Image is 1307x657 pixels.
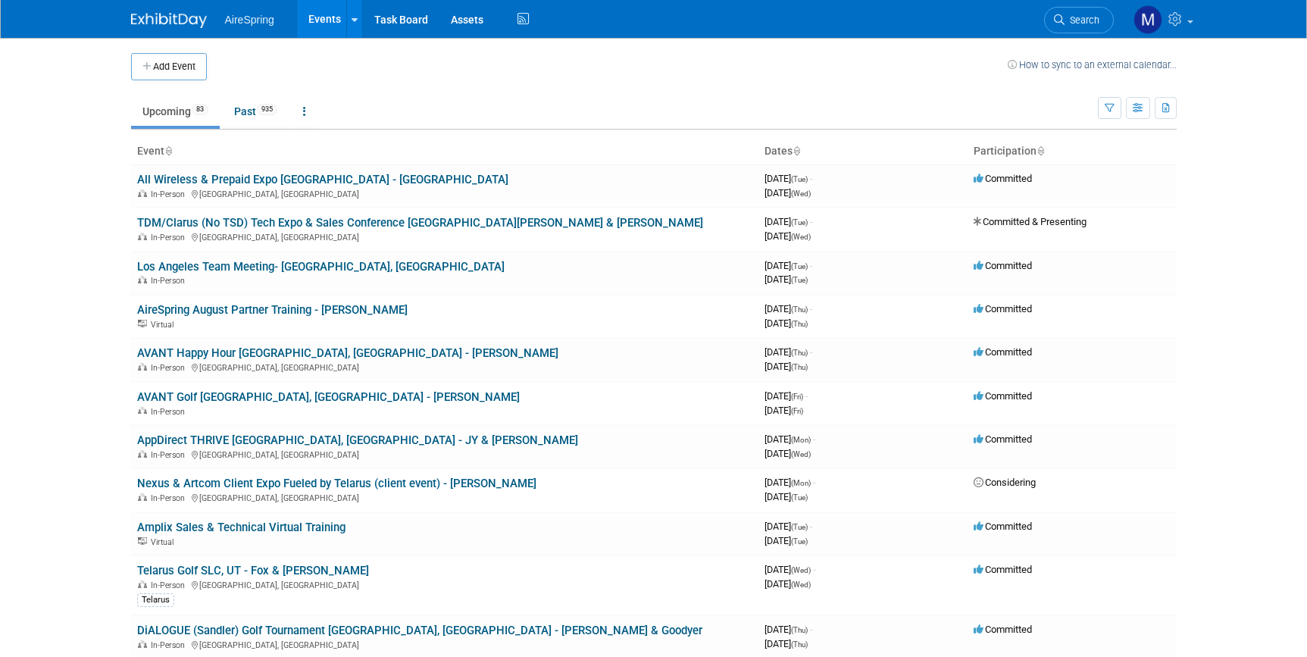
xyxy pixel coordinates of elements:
a: TDM/Clarus (No TSD) Tech Expo & Sales Conference [GEOGRAPHIC_DATA][PERSON_NAME] & [PERSON_NAME] [137,216,703,230]
a: AVANT Happy Hour [GEOGRAPHIC_DATA], [GEOGRAPHIC_DATA] - [PERSON_NAME] [137,346,558,360]
span: (Tue) [791,218,808,227]
span: (Fri) [791,393,803,401]
span: (Fri) [791,407,803,415]
a: Nexus & Artcom Client Expo Fueled by Telarus (client event) - [PERSON_NAME] [137,477,536,490]
span: In-Person [151,407,189,417]
span: - [810,521,812,532]
span: (Wed) [791,580,811,589]
span: [DATE] [765,564,815,575]
span: In-Person [151,450,189,460]
span: In-Person [151,276,189,286]
span: Virtual [151,537,178,547]
span: [DATE] [765,260,812,271]
span: (Wed) [791,566,811,574]
a: Upcoming83 [131,97,220,126]
img: Virtual Event [138,537,147,545]
span: - [813,477,815,488]
span: Search [1065,14,1099,26]
span: [DATE] [765,187,811,199]
span: (Tue) [791,523,808,531]
div: [GEOGRAPHIC_DATA], [GEOGRAPHIC_DATA] [137,638,752,650]
span: Committed [974,260,1032,271]
span: (Mon) [791,479,811,487]
span: (Tue) [791,537,808,546]
span: In-Person [151,233,189,242]
span: Committed [974,346,1032,358]
span: - [813,564,815,575]
a: Sort by Start Date [793,145,800,157]
a: Search [1044,7,1114,33]
div: [GEOGRAPHIC_DATA], [GEOGRAPHIC_DATA] [137,361,752,373]
span: - [810,303,812,314]
span: Committed [974,624,1032,635]
span: [DATE] [765,624,812,635]
span: - [810,260,812,271]
span: (Tue) [791,175,808,183]
span: [DATE] [765,303,812,314]
span: Committed [974,564,1032,575]
a: Past935 [223,97,289,126]
span: [DATE] [765,173,812,184]
img: In-Person Event [138,580,147,588]
a: DiALOGUE (Sandler) Golf Tournament [GEOGRAPHIC_DATA], [GEOGRAPHIC_DATA] - [PERSON_NAME] & Goodyer [137,624,702,637]
span: - [810,216,812,227]
span: 935 [257,104,277,115]
span: (Tue) [791,276,808,284]
span: Committed [974,303,1032,314]
a: AireSpring August Partner Training - [PERSON_NAME] [137,303,408,317]
span: [DATE] [765,491,808,502]
img: In-Person Event [138,189,147,197]
span: Committed [974,390,1032,402]
span: Virtual [151,320,178,330]
span: In-Person [151,580,189,590]
a: AppDirect THRIVE [GEOGRAPHIC_DATA], [GEOGRAPHIC_DATA] - JY & [PERSON_NAME] [137,433,578,447]
span: - [810,624,812,635]
span: - [810,346,812,358]
span: (Thu) [791,349,808,357]
a: Sort by Event Name [164,145,172,157]
span: [DATE] [765,361,808,372]
a: Amplix Sales & Technical Virtual Training [137,521,346,534]
span: [DATE] [765,535,808,546]
span: [DATE] [765,390,808,402]
span: In-Person [151,363,189,373]
span: [DATE] [765,448,811,459]
span: (Tue) [791,262,808,271]
img: In-Person Event [138,276,147,283]
span: [DATE] [765,405,803,416]
span: [DATE] [765,578,811,590]
span: [DATE] [765,346,812,358]
th: Participation [968,139,1177,164]
th: Event [131,139,758,164]
span: AireSpring [225,14,274,26]
button: Add Event [131,53,207,80]
div: [GEOGRAPHIC_DATA], [GEOGRAPHIC_DATA] [137,230,752,242]
span: (Thu) [791,626,808,634]
span: [DATE] [765,521,812,532]
a: All Wireless & Prepaid Expo [GEOGRAPHIC_DATA] - [GEOGRAPHIC_DATA] [137,173,508,186]
span: Committed [974,521,1032,532]
img: In-Person Event [138,493,147,501]
span: (Wed) [791,189,811,198]
span: In-Person [151,493,189,503]
a: Los Angeles Team Meeting- [GEOGRAPHIC_DATA], [GEOGRAPHIC_DATA] [137,260,505,274]
span: [DATE] [765,477,815,488]
img: In-Person Event [138,407,147,415]
a: How to sync to an external calendar... [1008,59,1177,70]
a: AVANT Golf [GEOGRAPHIC_DATA], [GEOGRAPHIC_DATA] - [PERSON_NAME] [137,390,520,404]
span: Considering [974,477,1036,488]
div: [GEOGRAPHIC_DATA], [GEOGRAPHIC_DATA] [137,187,752,199]
div: [GEOGRAPHIC_DATA], [GEOGRAPHIC_DATA] [137,448,752,460]
img: ExhibitDay [131,13,207,28]
span: In-Person [151,640,189,650]
span: [DATE] [765,638,808,649]
span: [DATE] [765,433,815,445]
a: Telarus Golf SLC, UT - Fox & [PERSON_NAME] [137,564,369,577]
img: In-Person Event [138,363,147,371]
span: (Thu) [791,363,808,371]
span: [DATE] [765,318,808,329]
span: (Thu) [791,640,808,649]
span: [DATE] [765,216,812,227]
span: (Tue) [791,493,808,502]
span: Committed [974,433,1032,445]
